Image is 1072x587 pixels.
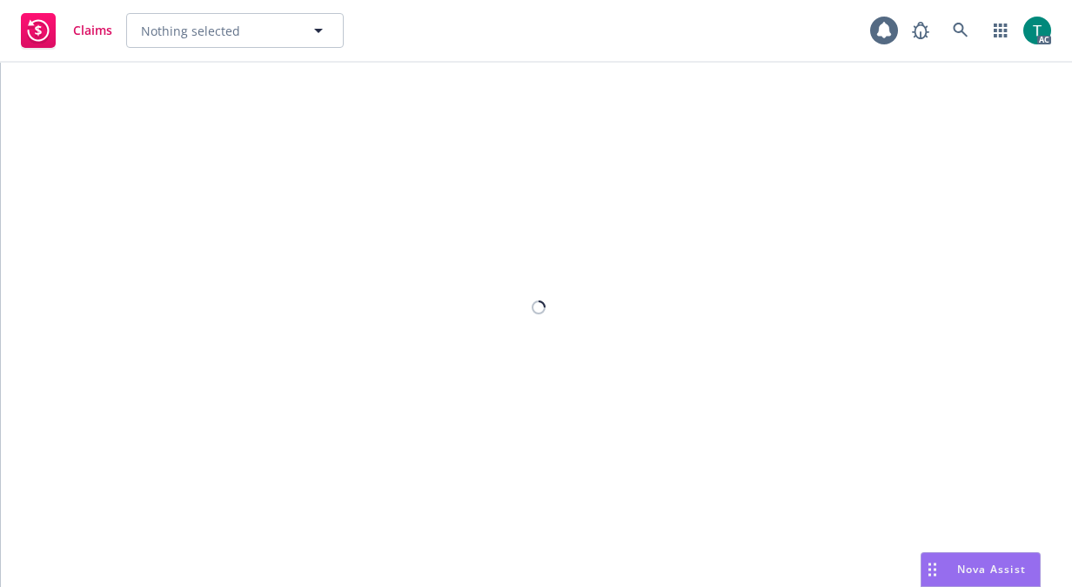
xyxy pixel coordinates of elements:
span: Nova Assist [957,562,1026,577]
a: Search [943,13,978,48]
button: Nothing selected [126,13,344,48]
span: Nothing selected [141,22,240,40]
a: Report a Bug [903,13,938,48]
a: Switch app [983,13,1018,48]
button: Nova Assist [921,552,1041,587]
div: Drag to move [921,553,943,586]
img: photo [1023,17,1051,44]
span: Claims [73,24,112,37]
